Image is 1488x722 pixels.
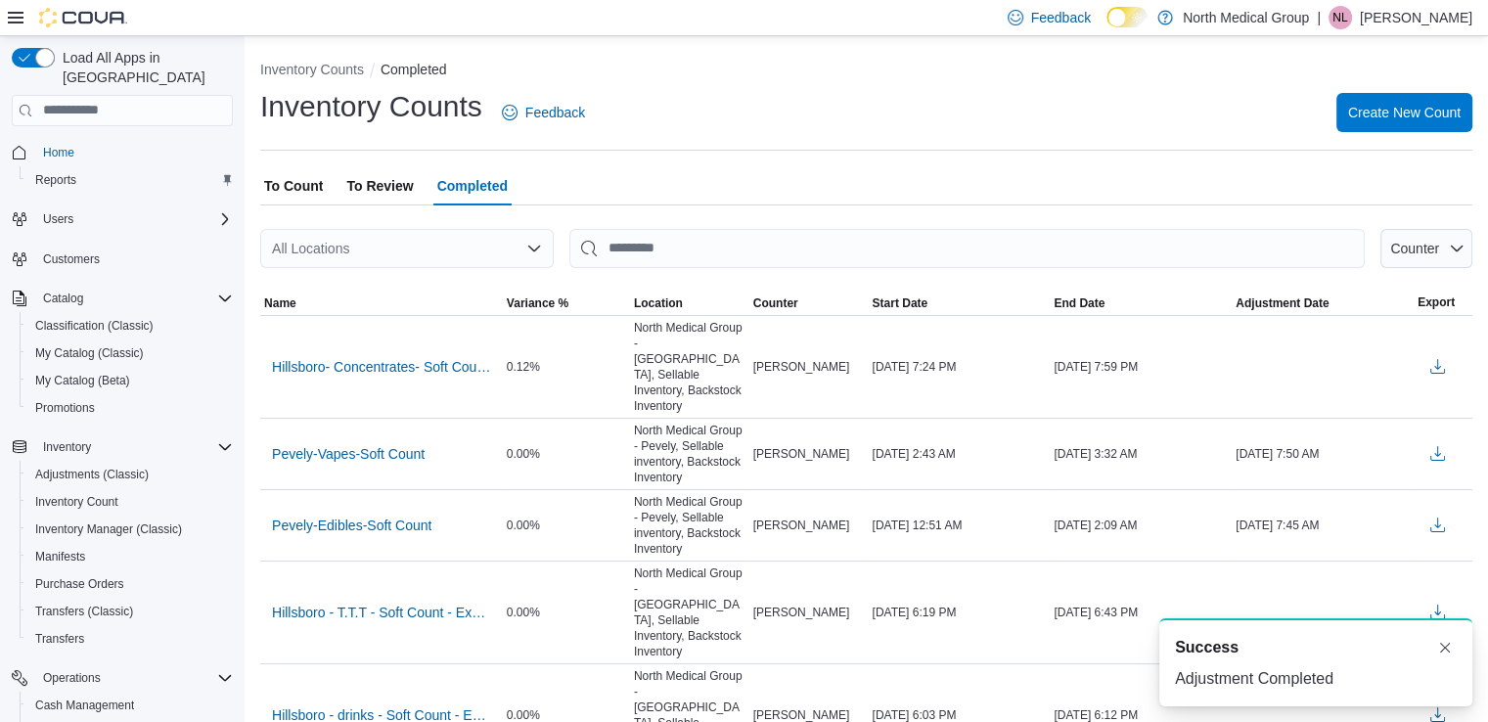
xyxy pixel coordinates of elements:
[1050,355,1232,379] div: [DATE] 7:59 PM
[27,518,233,541] span: Inventory Manager (Classic)
[1050,601,1232,624] div: [DATE] 6:43 PM
[1317,6,1321,29] p: |
[1336,93,1472,132] button: Create New Count
[55,48,233,87] span: Load All Apps in [GEOGRAPHIC_DATA]
[27,314,161,338] a: Classification (Classic)
[35,435,233,459] span: Inventory
[27,463,157,486] a: Adjustments (Classic)
[4,205,241,233] button: Users
[264,439,432,469] button: Pevely-Vapes-Soft Count
[43,251,100,267] span: Customers
[4,433,241,461] button: Inventory
[27,463,233,486] span: Adjustments (Classic)
[525,103,585,122] span: Feedback
[27,572,233,596] span: Purchase Orders
[27,168,84,192] a: Reports
[1175,667,1457,691] div: Adjustment Completed
[35,287,233,310] span: Catalog
[27,600,233,623] span: Transfers (Classic)
[35,698,134,713] span: Cash Management
[264,295,296,311] span: Name
[630,316,749,418] div: North Medical Group - [GEOGRAPHIC_DATA], Sellable Inventory, Backstock Inventory
[35,604,133,619] span: Transfers (Classic)
[264,598,499,627] button: Hillsboro - T.T.T - Soft Count - Excl. Quar
[1232,292,1414,315] button: Adjustment Date
[503,355,630,379] div: 0.12%
[20,312,241,339] button: Classification (Classic)
[1106,7,1148,27] input: Dark Mode
[749,292,869,315] button: Counter
[35,287,91,310] button: Catalog
[381,62,447,77] button: Completed
[35,521,182,537] span: Inventory Manager (Classic)
[27,168,233,192] span: Reports
[35,631,84,647] span: Transfers
[27,694,142,717] a: Cash Management
[1106,27,1107,28] span: Dark Mode
[630,490,749,561] div: North Medical Group - Pevely, Sellable inventory, Backstock Inventory
[20,516,241,543] button: Inventory Manager (Classic)
[27,341,152,365] a: My Catalog (Classic)
[1329,6,1352,29] div: Nicholas Leone
[1050,442,1232,466] div: [DATE] 3:32 AM
[753,605,850,620] span: [PERSON_NAME]
[868,292,1050,315] button: Start Date
[1380,229,1472,268] button: Counter
[27,490,126,514] a: Inventory Count
[503,442,630,466] div: 0.00%
[35,141,82,164] a: Home
[35,207,81,231] button: Users
[43,145,74,160] span: Home
[20,394,241,422] button: Promotions
[260,60,1472,83] nav: An example of EuiBreadcrumbs
[20,598,241,625] button: Transfers (Classic)
[1360,6,1472,29] p: [PERSON_NAME]
[1232,514,1414,537] div: [DATE] 7:45 AM
[35,435,99,459] button: Inventory
[43,439,91,455] span: Inventory
[35,549,85,564] span: Manifests
[20,488,241,516] button: Inventory Count
[35,318,154,334] span: Classification (Classic)
[27,627,233,651] span: Transfers
[868,442,1050,466] div: [DATE] 2:43 AM
[35,172,76,188] span: Reports
[27,572,132,596] a: Purchase Orders
[437,166,508,205] span: Completed
[1031,8,1091,27] span: Feedback
[43,291,83,306] span: Catalog
[35,467,149,482] span: Adjustments (Classic)
[20,461,241,488] button: Adjustments (Classic)
[4,285,241,312] button: Catalog
[35,140,233,164] span: Home
[1232,442,1414,466] div: [DATE] 7:50 AM
[503,514,630,537] div: 0.00%
[868,355,1050,379] div: [DATE] 7:24 PM
[27,369,233,392] span: My Catalog (Beta)
[1418,294,1455,310] span: Export
[39,8,127,27] img: Cova
[260,292,503,315] button: Name
[1050,514,1232,537] div: [DATE] 2:09 AM
[43,670,101,686] span: Operations
[569,229,1365,268] input: This is a search bar. After typing your query, hit enter to filter the results lower in the page.
[27,518,190,541] a: Inventory Manager (Classic)
[634,295,683,311] span: Location
[630,562,749,663] div: North Medical Group - [GEOGRAPHIC_DATA], Sellable Inventory, Backstock Inventory
[503,292,630,315] button: Variance %
[1433,636,1457,659] button: Dismiss toast
[264,511,439,540] button: Pevely-Edibles-Soft Count
[35,666,109,690] button: Operations
[35,666,233,690] span: Operations
[272,603,491,622] span: Hillsboro - T.T.T - Soft Count - Excl. Quar
[1175,636,1457,659] div: Notification
[27,694,233,717] span: Cash Management
[4,138,241,166] button: Home
[630,292,749,315] button: Location
[1175,636,1239,659] span: Success
[27,396,103,420] a: Promotions
[35,345,144,361] span: My Catalog (Classic)
[20,367,241,394] button: My Catalog (Beta)
[1236,295,1329,311] span: Adjustment Date
[503,601,630,624] div: 0.00%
